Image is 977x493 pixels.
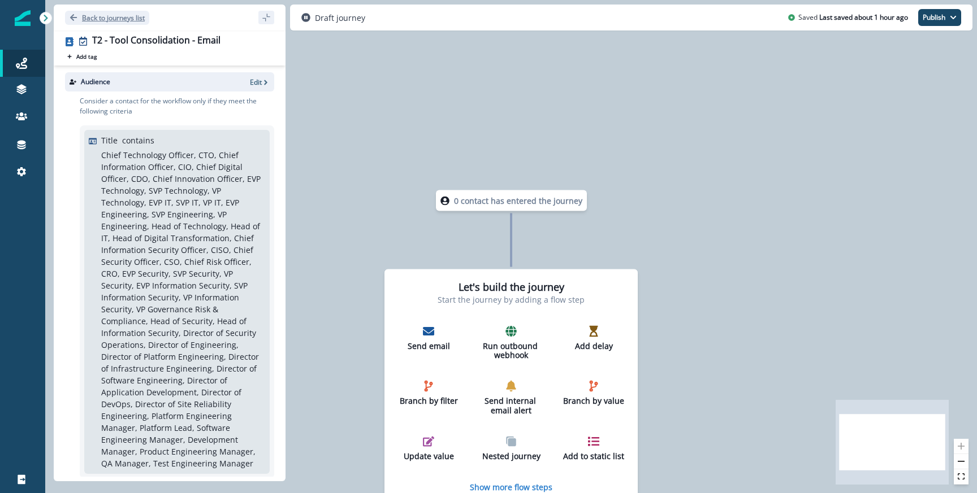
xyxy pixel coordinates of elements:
p: Nested journey [480,451,542,461]
p: Add tag [76,53,97,60]
p: 0 contact has entered the journey [454,195,582,207]
p: Saved [798,12,818,23]
button: Go back [65,11,149,25]
button: Nested journey [475,431,547,465]
p: Add to static list [563,451,625,461]
button: Add tag [65,52,99,61]
p: Back to journeys list [82,13,145,23]
button: fit view [954,469,969,485]
button: zoom out [954,454,969,469]
div: T2 - Tool Consolidation - Email [92,35,221,47]
img: Inflection [15,10,31,26]
button: Edit [250,77,270,87]
h2: Let's build the journey [459,281,564,294]
p: Send internal email alert [480,396,542,416]
p: Chief Technology Officer, CTO, Chief Information Officer, CIO, Chief Digital Officer, CDO, Chief ... [101,149,262,469]
p: Edit [250,77,262,87]
p: Add delay [563,341,625,351]
button: Add delay [558,321,629,355]
p: Run outbound webhook [480,341,542,360]
button: Send internal email alert [475,376,547,420]
button: sidebar collapse toggle [258,11,274,24]
button: Branch by value [558,376,629,411]
p: Start the journey by adding a flow step [438,293,585,305]
p: Title [101,134,118,146]
p: Draft journey [315,12,365,24]
div: 0 contact has entered the journey [403,190,620,211]
button: Show more flow steps [470,481,552,492]
button: Branch by filter [393,376,464,411]
p: Update value [397,451,460,461]
p: Send email [397,341,460,351]
button: Publish [918,9,961,26]
button: Add to static list [558,431,629,465]
button: Send email [393,321,464,355]
button: Update value [393,431,464,465]
p: Consider a contact for the workflow only if they meet the following criteria [80,96,274,116]
button: Run outbound webhook [475,321,547,365]
p: Branch by value [563,396,625,406]
p: Audience [81,77,110,87]
p: contains [122,134,154,146]
p: Last saved about 1 hour ago [819,12,908,23]
p: Branch by filter [397,396,460,406]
